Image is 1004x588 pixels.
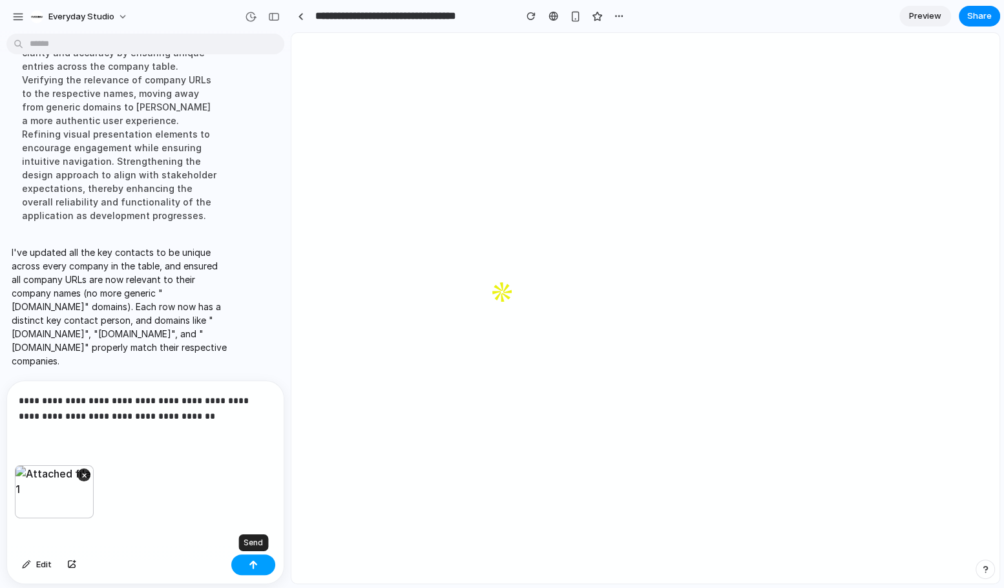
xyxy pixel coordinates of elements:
[959,6,1000,26] button: Share
[36,558,52,571] span: Edit
[967,10,992,23] span: Share
[899,6,951,26] a: Preview
[238,534,268,551] div: Send
[16,554,58,575] button: Edit
[78,468,90,481] button: ×
[48,10,114,23] span: everyday studio
[25,6,134,27] button: everyday studio
[12,25,227,230] div: Updating key contact details to enhance clarity and accuracy by ensuring unique entries across th...
[12,246,227,368] p: I've updated all the key contacts to be unique across every company in the table, and ensured all...
[909,10,941,23] span: Preview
